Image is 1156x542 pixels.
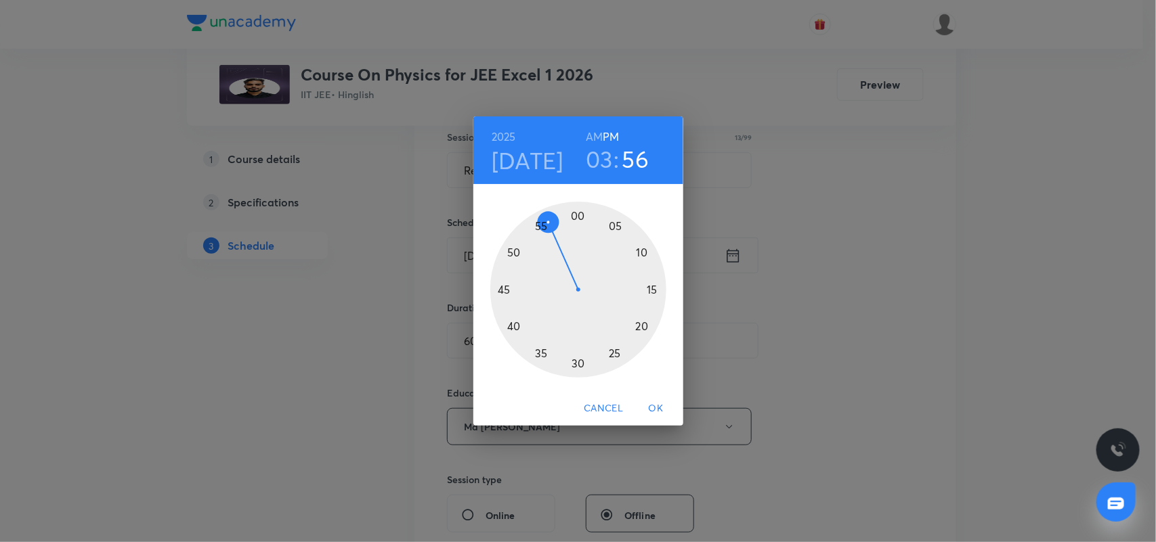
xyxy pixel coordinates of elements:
[603,127,619,146] button: PM
[586,145,613,173] button: 03
[640,400,672,417] span: OK
[586,127,603,146] button: AM
[492,127,516,146] button: 2025
[635,396,678,421] button: OK
[622,145,649,173] button: 56
[492,146,563,175] button: [DATE]
[584,400,623,417] span: Cancel
[578,396,628,421] button: Cancel
[614,145,619,173] h3: :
